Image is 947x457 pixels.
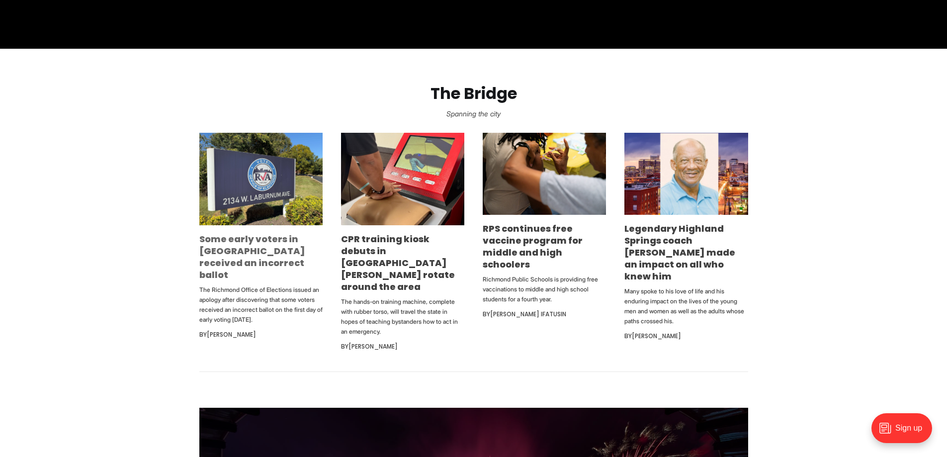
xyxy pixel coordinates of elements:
[199,133,323,225] img: Some early voters in Richmond received an incorrect ballot
[624,133,748,215] img: Legendary Highland Springs coach George Lancaster made an impact on all who knew him
[624,286,748,326] p: Many spoke to his love of life and his enduring impact on the lives of the young men and women as...
[483,308,606,320] div: By
[483,274,606,304] p: Richmond Public Schools is providing free vaccinations to middle and high school students for a f...
[483,222,583,271] a: RPS continues free vaccine program for middle and high schoolers
[632,332,681,340] a: [PERSON_NAME]
[624,222,735,282] a: Legendary Highland Springs coach [PERSON_NAME] made an impact on all who knew him
[199,285,323,325] p: The Richmond Office of Elections issued an apology after discovering that some voters received an...
[348,342,398,351] a: [PERSON_NAME]
[341,233,455,293] a: CPR training kiosk debuts in [GEOGRAPHIC_DATA][PERSON_NAME] rotate around the area
[341,297,464,337] p: The hands-on training machine, complete with rubber torso, will travel the state in hopes of teac...
[16,107,931,121] p: Spanning the city
[16,85,931,103] h2: The Bridge
[624,330,748,342] div: By
[490,310,566,318] a: [PERSON_NAME] Ifatusin
[199,233,305,281] a: Some early voters in [GEOGRAPHIC_DATA] received an incorrect ballot
[341,341,464,353] div: By
[199,329,323,341] div: By
[483,133,606,215] img: RPS continues free vaccine program for middle and high schoolers
[207,330,256,339] a: [PERSON_NAME]
[341,133,464,225] img: CPR training kiosk debuts in Church Hill, will rotate around the area
[863,408,947,457] iframe: portal-trigger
